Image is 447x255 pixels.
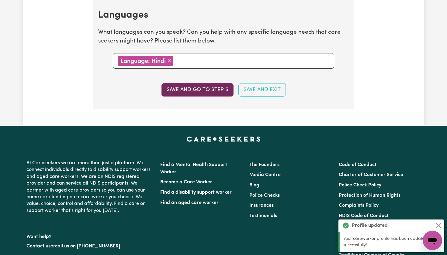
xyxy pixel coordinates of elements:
[187,137,261,141] a: Careseekers home page
[249,203,274,208] a: Insurances
[160,162,227,175] a: Find a Mental Health Support Worker
[118,56,173,66] div: Language: Hindi
[160,180,212,185] a: Become a Care Worker
[26,240,153,252] p: or
[26,244,50,249] a: Contact us
[339,162,376,167] a: Code of Conduct
[249,183,259,188] a: Blog
[249,193,280,198] a: Police Checks
[343,236,441,249] p: Your careworker profile has been updated successfully!
[249,213,277,218] a: Testimonials
[160,190,232,195] a: Find a disability support worker
[26,231,153,240] p: Want help?
[339,183,381,188] a: Police Check Policy
[339,172,403,177] a: Charter of Customer Service
[98,9,349,21] h2: Languages
[249,172,281,177] a: Media Centre
[435,222,442,229] button: Close
[249,162,279,167] a: The Founders
[423,231,442,250] iframe: Button to launch messaging window
[166,56,173,66] button: Remove
[55,244,120,249] a: call us on [PHONE_NUMBER]
[160,200,219,205] a: Find an aged care worker
[98,28,349,46] p: What languages can you speak? Can you help with any specific language needs that care seekers mig...
[352,222,388,229] strong: Profile updated
[238,83,286,97] button: Save and Exit
[161,83,234,97] button: Save and go to step 5
[339,203,379,208] a: Complaints Policy
[339,193,400,198] a: Protection of Human Rights
[168,57,171,64] span: ×
[26,157,153,216] p: At Careseekers we are more than just a platform. We connect individuals directly to disability su...
[339,213,389,218] a: NDIS Code of Conduct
